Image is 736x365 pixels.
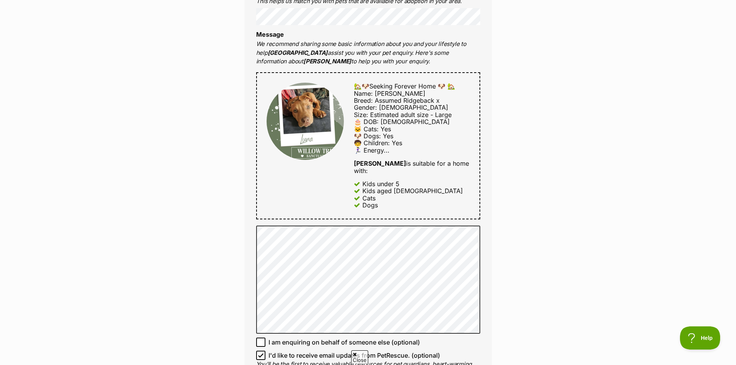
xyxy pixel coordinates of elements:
div: Kids under 5 [362,180,399,187]
div: Cats [362,195,376,202]
div: Dogs [362,202,378,209]
span: Close [351,350,368,364]
span: 🏡🐶Seeking Forever Home 🐶 🏡 [354,82,455,90]
span: I'd like to receive email updates from PetRescue. (optional) [269,351,440,360]
strong: [PERSON_NAME] [354,160,406,167]
iframe: Help Scout Beacon - Open [680,326,721,350]
label: Message [256,31,284,38]
span: I am enquiring on behalf of someone else (optional) [269,338,420,347]
div: Kids aged [DEMOGRAPHIC_DATA] [362,187,463,194]
p: We recommend sharing some basic information about you and your lifestyle to help assist you with ... [256,40,480,66]
img: Luna [267,83,344,160]
div: is suitable for a home with: [354,160,469,174]
strong: [GEOGRAPHIC_DATA] [268,49,328,56]
strong: [PERSON_NAME] [303,58,351,65]
span: Name: [PERSON_NAME] Breed: Assumed Ridgeback x Gender: [DEMOGRAPHIC_DATA] Size: Estimated adult s... [354,90,452,154]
